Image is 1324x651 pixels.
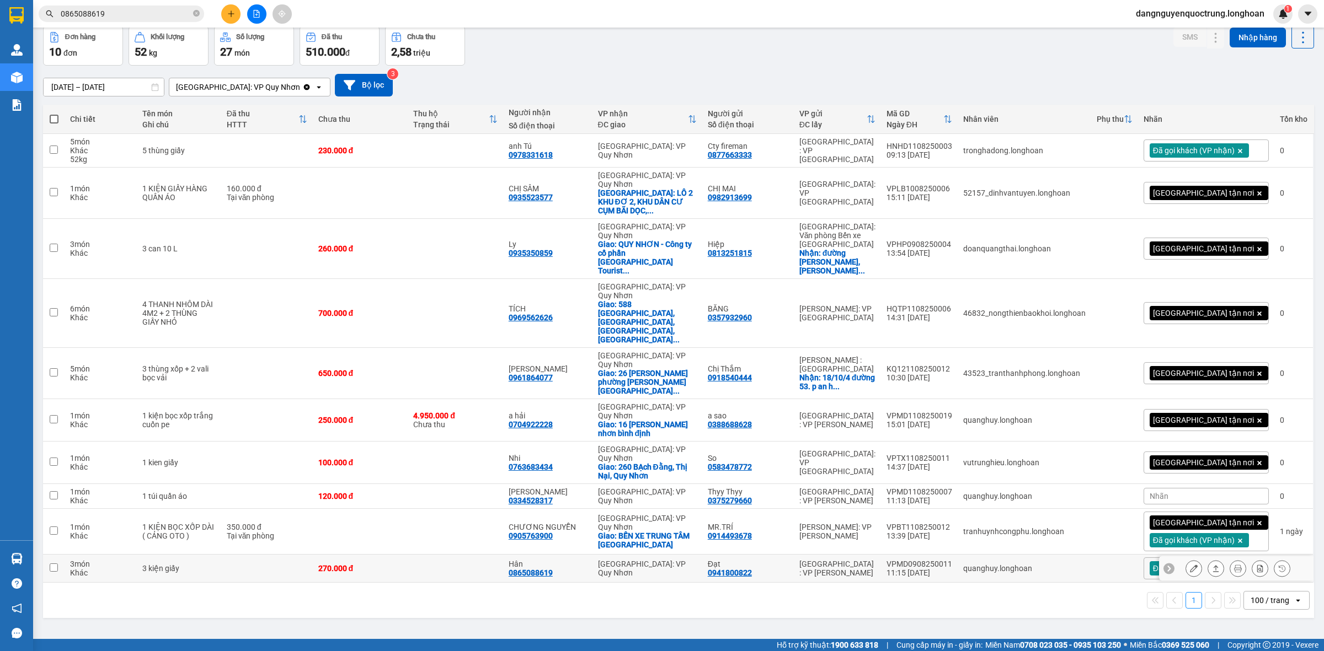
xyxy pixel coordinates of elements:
div: [GEOGRAPHIC_DATA]: VP Quy Nhơn [598,142,697,159]
div: Khác [70,373,131,382]
div: 1 món [70,454,131,462]
div: VP nhận [598,109,688,118]
div: 1 món [70,411,131,420]
div: 0 [1280,492,1307,501]
div: 4 THANH NHÔM DÀI 4M2 + 2 THÙNG GIẤY NHỎ [142,300,216,326]
span: message [12,628,22,638]
div: Khác [70,496,131,505]
button: Đã thu510.000đ [300,26,380,66]
div: Nhận: đường Trương Định, Cao Xanh, Hạ Long, Quảng Ninh [799,249,875,275]
span: Hỗ trợ kỹ thuật: [777,639,878,651]
div: Chưa thu [407,33,435,41]
img: icon-new-feature [1278,9,1288,19]
div: [PERSON_NAME]: VP [PERSON_NAME] [799,523,875,540]
div: 0813251815 [708,249,752,257]
th: Toggle SortBy [592,105,702,134]
th: Toggle SortBy [221,105,313,134]
div: 0961864077 [509,373,553,382]
th: Toggle SortBy [794,105,881,134]
div: VPTX1108250011 [887,454,952,462]
span: Đã gọi khách (VP nhận) [1153,146,1235,155]
div: CHƯƠNG NGUYỄN [509,523,587,531]
div: Thyy Thyy [708,487,788,496]
th: Toggle SortBy [881,105,958,134]
div: Chưa thu [318,115,403,123]
span: notification [12,603,22,614]
span: question-circle [12,578,22,589]
div: Chưa thu [413,411,498,429]
button: file-add [247,4,266,24]
div: 0 [1280,146,1307,155]
div: Giao: 16 phan đình phùng quy nhơn bình định [598,420,697,438]
button: Chưa thu2,58 triệu [385,26,465,66]
div: 1 túi quần áo [142,492,216,501]
div: 4.950.000 đ [413,411,498,420]
div: VPBT1108250012 [887,523,952,531]
div: Khác [70,193,131,202]
div: 3 món [70,559,131,568]
div: 270.000 đ [318,564,403,573]
span: dangnguyenquoctrung.longhoan [1127,7,1273,20]
div: 3 kiện giấy [142,564,216,573]
div: 5 món [70,364,131,373]
div: [GEOGRAPHIC_DATA]: Văn phòng Bến xe [GEOGRAPHIC_DATA] [799,222,875,249]
div: 15:11 [DATE] [887,193,952,202]
div: Tên món [142,109,216,118]
div: 0982913699 [708,193,752,202]
div: doanquangthai.longhoan [963,244,1086,253]
div: TÍCH [509,304,587,313]
div: VP gửi [799,109,867,118]
div: 0 [1280,458,1307,467]
button: SMS [1173,27,1206,47]
div: 0914493678 [708,531,752,540]
span: [GEOGRAPHIC_DATA] tận nơi [1153,518,1254,528]
div: Số điện thoại [708,120,788,129]
strong: 0369 525 060 [1162,641,1209,649]
button: Đơn hàng10đơn [43,26,123,66]
div: 0763683434 [509,462,553,471]
sup: 1 [1284,5,1292,13]
div: ĐC lấy [799,120,867,129]
div: VPMD1108250019 [887,411,952,420]
div: Khác [70,531,131,540]
span: Miền Nam [985,639,1121,651]
div: Anh Manoj [509,364,587,373]
div: 0877663333 [708,150,752,159]
div: HNHD1108250003 [887,142,952,150]
div: 1 món [70,487,131,496]
button: aim [273,4,292,24]
img: solution-icon [11,99,23,111]
div: 0 [1280,244,1307,253]
div: Nhi [509,454,587,462]
img: warehouse-icon [11,553,23,564]
div: 230.000 đ [318,146,403,155]
img: warehouse-icon [11,72,23,83]
div: Hiệp [708,240,788,249]
div: HQTP1108250006 [887,304,952,313]
span: ... [623,266,629,275]
button: Số lượng27món [214,26,294,66]
div: 1 món [70,523,131,531]
button: Nhập hàng [1230,28,1286,47]
button: 1 [1186,592,1202,609]
div: [GEOGRAPHIC_DATA]: VP Quy Nhơn [598,171,697,189]
div: Giao: 260 BẠch Đằng, Thị Nại, Quy Nhơn [598,462,697,480]
div: [GEOGRAPHIC_DATA]: VP Quy Nhơn [598,559,697,577]
strong: 1900 633 818 [831,641,878,649]
div: VPMD1108250007 [887,487,952,496]
span: close-circle [193,9,200,19]
div: [GEOGRAPHIC_DATA]: VP Quy Nhơn [598,351,697,369]
div: 14:31 [DATE] [887,313,952,322]
div: 160.000 đ [227,184,307,193]
div: ĐC giao [598,120,688,129]
div: KQ121108250012 [887,364,952,373]
div: 0 [1280,369,1307,378]
span: đơn [63,49,77,57]
div: Sửa đơn hàng [1186,560,1202,577]
svg: open [314,83,323,92]
div: 1 kiện bọc xốp trắng cuốn pe [142,411,216,429]
div: Trạng thái [413,120,489,129]
div: BĂNG [708,304,788,313]
button: Khối lượng52kg [129,26,209,66]
div: 15:01 [DATE] [887,420,952,429]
